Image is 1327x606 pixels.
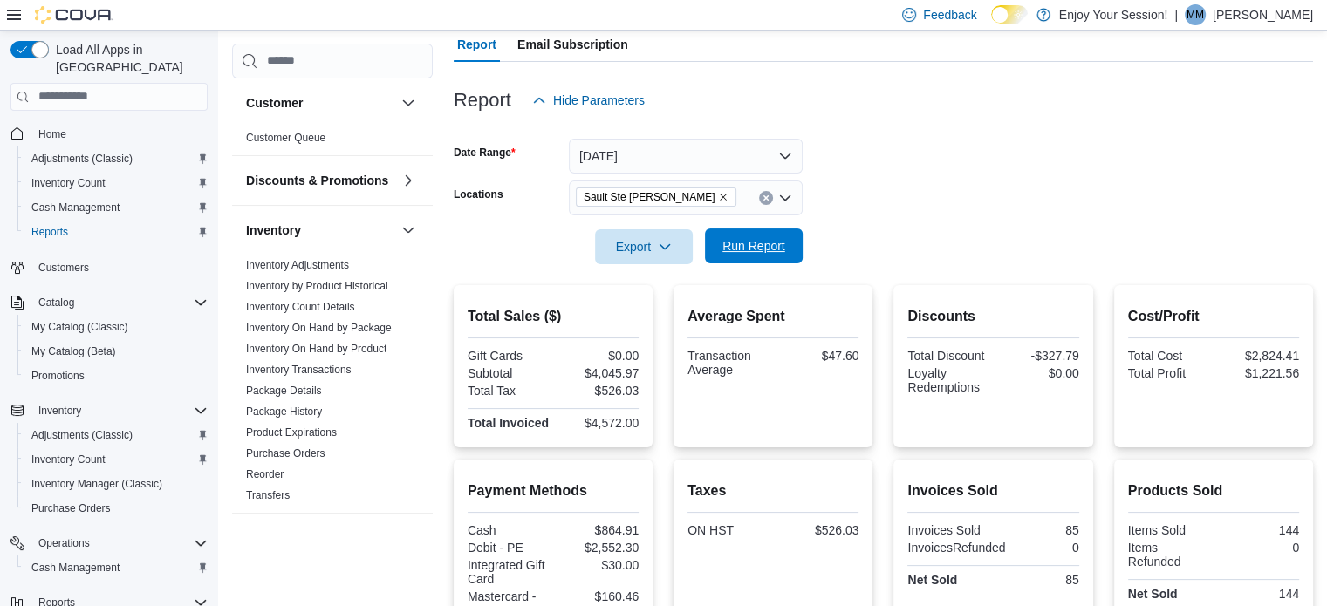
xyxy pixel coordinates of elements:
button: Cash Management [17,555,215,580]
span: Promotions [24,365,208,386]
h2: Payment Methods [468,480,639,501]
a: Purchase Orders [246,447,325,460]
p: | [1174,4,1178,25]
h2: Total Sales ($) [468,306,639,327]
h2: Invoices Sold [907,480,1078,501]
strong: Total Invoiced [468,416,549,430]
span: Catalog [38,296,74,310]
button: Open list of options [778,191,792,205]
button: Customers [3,255,215,280]
a: Adjustments (Classic) [24,148,140,169]
button: Promotions [17,364,215,388]
div: $526.03 [557,384,639,398]
button: Run Report [705,228,803,263]
span: Adjustments (Classic) [24,425,208,446]
a: Reports [24,221,75,242]
button: Discounts & Promotions [398,170,419,191]
div: Total Profit [1128,366,1210,380]
h3: Loyalty [246,529,289,547]
span: Sault Ste [PERSON_NAME] [584,188,715,206]
div: InvoicesRefunded [907,541,1005,555]
button: Operations [3,531,215,555]
button: Adjustments (Classic) [17,146,215,171]
span: Export [605,229,682,264]
button: Customer [246,94,394,112]
a: Inventory On Hand by Package [246,322,392,334]
span: Purchase Orders [31,501,111,515]
span: Adjustments (Classic) [31,428,133,442]
a: Customers [31,257,96,278]
span: Product Expirations [246,426,337,439]
span: Adjustments (Classic) [24,148,208,169]
h3: Inventory [246,221,301,239]
a: Inventory Transactions [246,364,352,376]
div: $160.46 [557,589,639,603]
button: Clear input [759,191,773,205]
h2: Average Spent [687,306,858,327]
span: My Catalog (Classic) [24,317,208,337]
h2: Products Sold [1128,480,1299,501]
div: 0 [1013,541,1079,555]
p: Enjoy Your Session! [1059,4,1168,25]
input: Dark Mode [991,5,1028,24]
button: Inventory Count [17,447,215,472]
div: 144 [1217,587,1299,601]
span: Inventory Count [31,453,106,466]
div: Meghan Monk [1185,4,1206,25]
div: $4,572.00 [557,416,639,430]
span: Cash Management [31,561,120,575]
div: Invoices Sold [907,523,989,537]
button: Loyalty [398,528,419,548]
span: Cash Management [24,557,208,578]
span: Operations [31,533,208,554]
div: Total Tax [468,384,550,398]
span: Inventory Count [31,176,106,190]
span: My Catalog (Beta) [31,344,116,358]
span: Purchase Orders [246,446,325,460]
a: Reorder [246,468,284,480]
span: MM [1187,4,1204,25]
div: Loyalty Redemptions [907,366,989,394]
div: $1,221.56 [1217,366,1299,380]
span: Inventory Count [24,449,208,470]
button: [DATE] [569,139,803,174]
div: $47.60 [776,349,858,363]
button: Inventory [246,221,394,239]
button: Purchase Orders [17,496,215,521]
div: $30.00 [557,558,639,572]
div: 85 [997,573,1079,587]
div: $0.00 [997,366,1079,380]
span: Package Details [246,384,322,398]
button: Adjustments (Classic) [17,423,215,447]
button: Cash Management [17,195,215,220]
p: [PERSON_NAME] [1213,4,1313,25]
span: Operations [38,536,90,550]
h3: Report [454,90,511,111]
div: 85 [997,523,1079,537]
button: Discounts & Promotions [246,172,394,189]
button: Remove Sault Ste Marie from selection in this group [718,192,728,202]
div: Cash [468,523,550,537]
a: Inventory Manager (Classic) [24,473,169,494]
span: Customers [38,261,89,275]
span: Reorder [246,467,284,481]
div: $4,045.97 [557,366,639,380]
div: Inventory [232,255,433,513]
button: Inventory [3,398,215,423]
a: Promotions [24,365,92,386]
button: Inventory [398,220,419,241]
button: Catalog [31,292,81,313]
a: Package Details [246,385,322,397]
span: Inventory Manager (Classic) [31,477,162,491]
button: My Catalog (Beta) [17,339,215,364]
span: Inventory Count Details [246,300,355,314]
span: Feedback [923,6,976,24]
a: Adjustments (Classic) [24,425,140,446]
a: Transfers [246,489,290,501]
a: Inventory Count [24,449,113,470]
h3: Customer [246,94,303,112]
span: My Catalog (Beta) [24,341,208,362]
span: Inventory [38,404,81,418]
span: Reports [24,221,208,242]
